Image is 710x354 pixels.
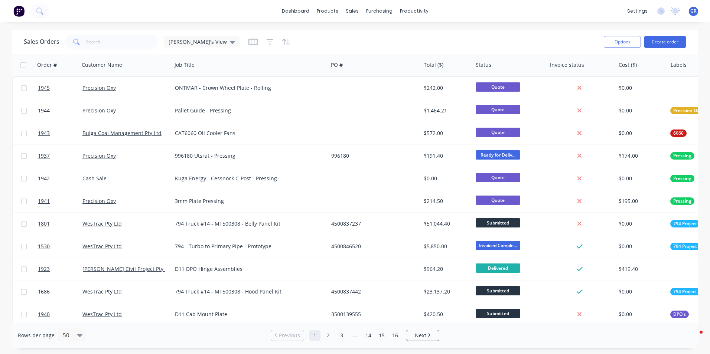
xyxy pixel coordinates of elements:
a: 1530 [38,235,82,258]
button: Pressing [670,175,694,182]
div: $0.00 [619,243,662,250]
div: $572.00 [424,130,468,137]
div: Cost ($) [619,61,637,69]
span: Quote [476,128,520,137]
h1: Sales Orders [24,38,59,45]
iframe: Intercom live chat [685,329,703,347]
div: purchasing [362,6,396,17]
span: Pressing [673,175,691,182]
a: Page 2 [323,330,334,341]
div: $0.00 [619,175,662,182]
div: $420.50 [424,311,468,318]
div: 3500139555 [331,311,414,318]
span: 1801 [38,220,50,227]
span: Submitted [476,309,520,318]
span: GR [690,8,697,14]
span: Rows per page [18,332,55,339]
a: 1801 [38,213,82,235]
span: 1945 [38,84,50,92]
div: $0.00 [619,220,662,227]
span: 1943 [38,130,50,137]
div: 794 Truck #14 - MT500308 - Hood Panel Kit [175,288,317,295]
a: 1941 [38,190,82,212]
div: Labels [671,61,687,69]
span: 1937 [38,152,50,160]
span: 794 Project [673,243,697,250]
div: D11 Cab Mount Plate [175,311,317,318]
button: 794 Project [670,288,700,295]
span: 794 Project [673,288,697,295]
a: Bulga Coal Management Pty Ltd [82,130,162,137]
div: 794 - Turbo to Primary Pipe - Prototype [175,243,317,250]
a: WesTrac Pty Ltd [82,220,122,227]
div: 4500837442 [331,288,414,295]
span: Ready for Deliv... [476,150,520,160]
a: dashboard [278,6,313,17]
a: Cash Sale [82,175,107,182]
a: WesTrac Pty Ltd [82,311,122,318]
div: Invoice status [550,61,584,69]
a: Precision Oxy [82,152,116,159]
span: Pressing [673,152,691,160]
span: Quote [476,105,520,114]
a: 1937 [38,145,82,167]
span: 794 Project [673,220,697,227]
div: productivity [396,6,432,17]
div: ONTMAR - Crown Wheel Plate - Rolling [175,84,317,92]
a: 1940 [38,303,82,325]
span: 1944 [38,107,50,114]
div: $174.00 [619,152,662,160]
div: $0.00 [619,84,662,92]
button: Pressing [670,152,694,160]
button: 6060 [670,130,687,137]
div: Pallet Guide - Pressing [175,107,317,114]
ul: Pagination [268,330,442,341]
div: $0.00 [619,130,662,137]
a: Page 1 is your current page [309,330,320,341]
span: Quote [476,82,520,92]
span: Quote [476,196,520,205]
a: Previous page [271,332,304,339]
div: products [313,6,342,17]
a: 1945 [38,77,82,99]
button: DPO's [670,311,689,318]
a: 1942 [38,167,82,190]
a: Next page [406,332,439,339]
div: 996180 [331,152,414,160]
button: Create order [644,36,686,48]
div: 4500837237 [331,220,414,227]
a: Page 14 [363,330,374,341]
div: $0.00 [619,288,662,295]
span: 1923 [38,265,50,273]
span: 1940 [38,311,50,318]
span: Quote [476,173,520,182]
span: Delivered [476,263,520,273]
div: Status [476,61,491,69]
div: $195.00 [619,197,662,205]
div: $1,464.21 [424,107,468,114]
div: Customer Name [82,61,122,69]
div: PO # [331,61,343,69]
a: Page 16 [390,330,401,341]
div: settings [623,6,651,17]
div: CAT6060 Oil Cooler Fans [175,130,317,137]
div: $0.00 [424,175,468,182]
span: 1686 [38,288,50,295]
span: Previous [279,332,300,339]
a: Page 3 [336,330,347,341]
span: 6060 [673,130,684,137]
span: 1530 [38,243,50,250]
div: Job Title [175,61,195,69]
a: 1944 [38,99,82,122]
span: DPO's [673,311,686,318]
button: Options [604,36,641,48]
a: [PERSON_NAME] Civil Project Pty Ltd [82,265,173,272]
a: WesTrac Pty Ltd [82,243,122,250]
span: Submitted [476,218,520,227]
span: Precision Oxycut [673,107,709,114]
div: $0.00 [619,311,662,318]
span: Next [415,332,426,339]
div: $51,044.40 [424,220,468,227]
div: $214.50 [424,197,468,205]
a: Precision Oxy [82,197,116,204]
